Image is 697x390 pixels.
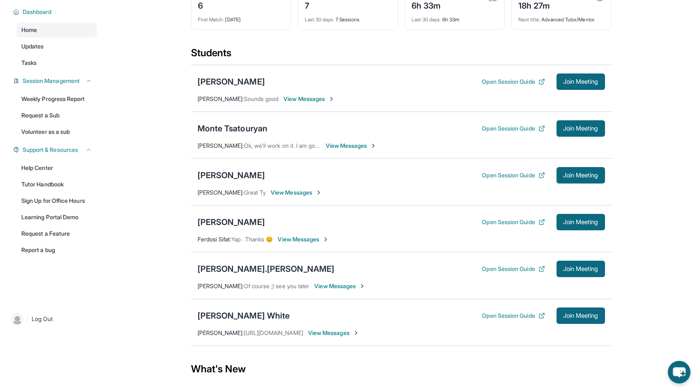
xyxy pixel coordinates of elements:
span: View Messages [283,95,335,103]
button: chat-button [668,361,690,383]
span: Great Ty [244,189,266,196]
div: Students [191,46,612,64]
span: Yap . Thanks 😊 [231,236,273,243]
button: Support & Resources [19,146,92,154]
span: [PERSON_NAME] : [198,95,244,102]
span: Join Meeting [563,220,598,225]
button: Open Session Guide [482,265,545,273]
a: |Log Out [8,310,97,328]
a: Volunteer as a sub [16,124,97,139]
div: [PERSON_NAME].[PERSON_NAME] [198,263,335,275]
span: View Messages [326,142,377,150]
button: Open Session Guide [482,124,545,133]
span: Tasks [21,59,37,67]
img: Chevron-Right [322,236,329,243]
span: Of course ;) see you later [244,282,310,289]
button: Join Meeting [557,261,605,277]
div: Monte Tsatouryan [198,123,268,134]
a: Request a Feature [16,226,97,241]
a: Weekly Progress Report [16,92,97,106]
span: [PERSON_NAME] : [198,189,244,196]
a: Sign Up for Office Hours [16,193,97,208]
span: Ferdosi Sifat : [198,236,231,243]
a: Report a bug [16,243,97,257]
span: Dashboard [23,8,52,16]
button: Session Management [19,77,92,85]
a: Updates [16,39,97,54]
img: Chevron-Right [353,330,359,336]
div: Advanced Tutor/Mentor [518,11,605,23]
div: [PERSON_NAME] White [198,310,290,321]
div: 6h 33m [412,11,498,23]
span: Session Management [23,77,80,85]
span: Join Meeting [563,126,598,131]
span: Support & Resources [23,146,78,154]
span: [PERSON_NAME] : [198,329,244,336]
span: View Messages [271,188,322,197]
div: [PERSON_NAME] [198,76,265,87]
span: Last 30 days : [412,16,441,23]
button: Open Session Guide [482,78,545,86]
div: [PERSON_NAME] [198,170,265,181]
a: Home [16,23,97,37]
span: [PERSON_NAME] : [198,282,244,289]
div: What's New [191,351,612,387]
button: Join Meeting [557,167,605,184]
button: Join Meeting [557,214,605,230]
span: Next title : [518,16,541,23]
button: Dashboard [19,8,92,16]
span: Join Meeting [563,313,598,318]
img: Chevron-Right [359,283,366,289]
span: View Messages [308,329,359,337]
button: Open Session Guide [482,218,545,226]
div: 7 Sessions [305,11,391,23]
span: [PERSON_NAME] : [198,142,244,149]
a: Learning Portal Demo [16,210,97,225]
button: Join Meeting [557,307,605,324]
span: First Match : [198,16,224,23]
span: Join Meeting [563,173,598,178]
span: Home [21,26,37,34]
span: Last 30 days : [305,16,334,23]
a: Request a Sub [16,108,97,123]
a: Tutor Handbook [16,177,97,192]
span: Ok, we'll work on it. I am going to speak to the coordinator [DATE] and I'll let you know [244,142,467,149]
a: Help Center [16,161,97,175]
span: [URL][DOMAIN_NAME] [244,329,303,336]
img: Chevron-Right [328,96,335,102]
span: | [26,314,28,324]
img: user-img [12,313,23,325]
button: Join Meeting [557,73,605,90]
img: Chevron-Right [315,189,322,196]
a: Tasks [16,55,97,70]
span: Sounds good [244,95,279,102]
div: [PERSON_NAME] [198,216,265,228]
button: Open Session Guide [482,312,545,320]
button: Open Session Guide [482,171,545,179]
span: View Messages [278,235,329,243]
span: Join Meeting [563,79,598,84]
span: Updates [21,42,44,50]
button: Join Meeting [557,120,605,137]
span: Log Out [32,315,53,323]
span: View Messages [314,282,366,290]
div: [DATE] [198,11,284,23]
span: Join Meeting [563,266,598,271]
img: Chevron-Right [370,142,377,149]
